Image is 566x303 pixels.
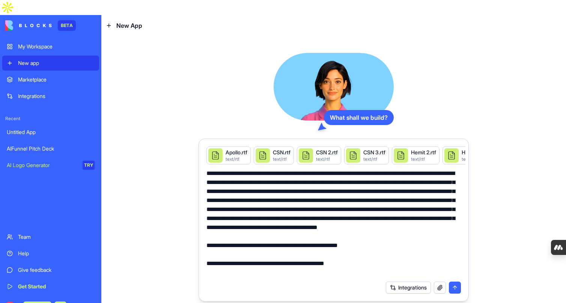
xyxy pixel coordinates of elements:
span: New App [116,21,142,30]
span: Recent [2,116,99,122]
a: Help [2,246,99,261]
div: Integrations [18,92,95,100]
div: AI Logo Generator [7,161,77,169]
a: Marketplace [2,72,99,87]
a: My Workspace [2,39,99,54]
a: New app [2,56,99,71]
a: Integrations [2,89,99,104]
a: Team [2,229,99,244]
div: Give feedback [18,266,95,274]
div: AIFunnel Pitch Deck [7,145,95,152]
div: text/rtf [273,156,291,162]
div: TRY [83,161,95,170]
div: text/rtf [462,156,515,162]
div: BETA [58,20,76,31]
div: CSN 2.rtf [316,149,338,156]
a: Untitled App [2,125,99,140]
div: Apollo.rtf [226,149,247,156]
div: Get Started [18,283,95,290]
div: Marketplace [18,76,95,83]
div: New app [18,59,95,67]
div: text/rtf [363,156,385,162]
a: AI Logo GeneratorTRY [2,158,99,173]
a: Get Started [2,279,99,294]
a: Give feedback [2,262,99,277]
div: text/rtf [411,156,436,162]
div: CSN.rtf [273,149,291,156]
div: Help [18,250,95,257]
a: AIFunnel Pitch Deck [2,141,99,156]
img: logo [5,20,52,31]
div: Untitled App [7,128,95,136]
button: Integrations [386,282,431,294]
div: Hemit discovery.txt.rtf [462,149,515,156]
div: Team [18,233,95,241]
div: Hemit 2.rtf [411,149,436,156]
div: What shall we build? [324,110,394,125]
div: CSN 3.rtf [363,149,385,156]
a: BETA [5,20,76,31]
div: text/rtf [226,156,247,162]
div: My Workspace [18,43,95,50]
div: text/rtf [316,156,338,162]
